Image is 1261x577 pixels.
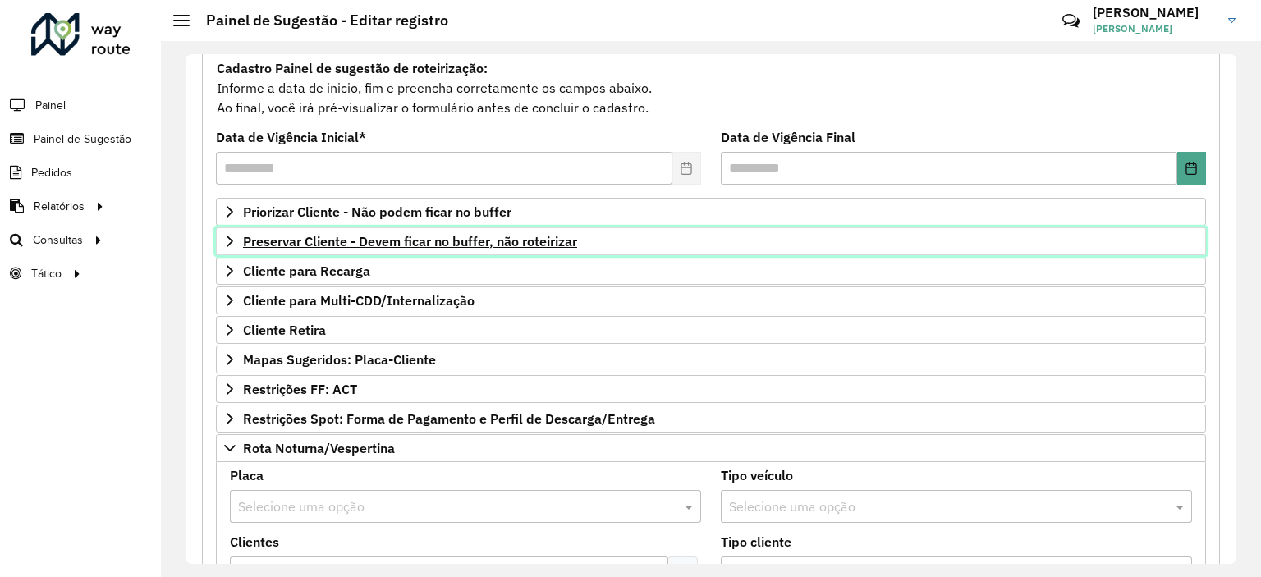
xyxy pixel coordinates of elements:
span: Rota Noturna/Vespertina [243,442,395,455]
span: Cliente Retira [243,323,326,337]
span: Preservar Cliente - Devem ficar no buffer, não roteirizar [243,235,577,248]
span: Consultas [33,231,83,249]
a: Preservar Cliente - Devem ficar no buffer, não roteirizar [216,227,1206,255]
label: Data de Vigência Inicial [216,127,366,147]
span: Cliente para Recarga [243,264,370,277]
label: Clientes [230,532,279,552]
span: Restrições Spot: Forma de Pagamento e Perfil de Descarga/Entrega [243,412,655,425]
button: Choose Date [1177,152,1206,185]
label: Tipo veículo [721,465,793,485]
a: Priorizar Cliente - Não podem ficar no buffer [216,198,1206,226]
span: [PERSON_NAME] [1093,21,1216,36]
span: Tático [31,265,62,282]
a: Mapas Sugeridos: Placa-Cliente [216,346,1206,373]
span: Painel [35,97,66,114]
span: Painel de Sugestão [34,131,131,148]
span: Relatórios [34,198,85,215]
span: Priorizar Cliente - Não podem ficar no buffer [243,205,511,218]
strong: Cadastro Painel de sugestão de roteirização: [217,60,488,76]
span: Pedidos [31,164,72,181]
a: Cliente para Multi-CDD/Internalização [216,286,1206,314]
a: Cliente para Recarga [216,257,1206,285]
h2: Painel de Sugestão - Editar registro [190,11,448,30]
span: Cliente para Multi-CDD/Internalização [243,294,475,307]
label: Tipo cliente [721,532,791,552]
h3: [PERSON_NAME] [1093,5,1216,21]
a: Restrições FF: ACT [216,375,1206,403]
span: Mapas Sugeridos: Placa-Cliente [243,353,436,366]
div: Informe a data de inicio, fim e preencha corretamente os campos abaixo. Ao final, você irá pré-vi... [216,57,1206,118]
span: Restrições FF: ACT [243,382,357,396]
a: Cliente Retira [216,316,1206,344]
a: Restrições Spot: Forma de Pagamento e Perfil de Descarga/Entrega [216,405,1206,433]
label: Data de Vigência Final [721,127,855,147]
a: Rota Noturna/Vespertina [216,434,1206,462]
a: Contato Rápido [1053,3,1089,39]
label: Placa [230,465,264,485]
